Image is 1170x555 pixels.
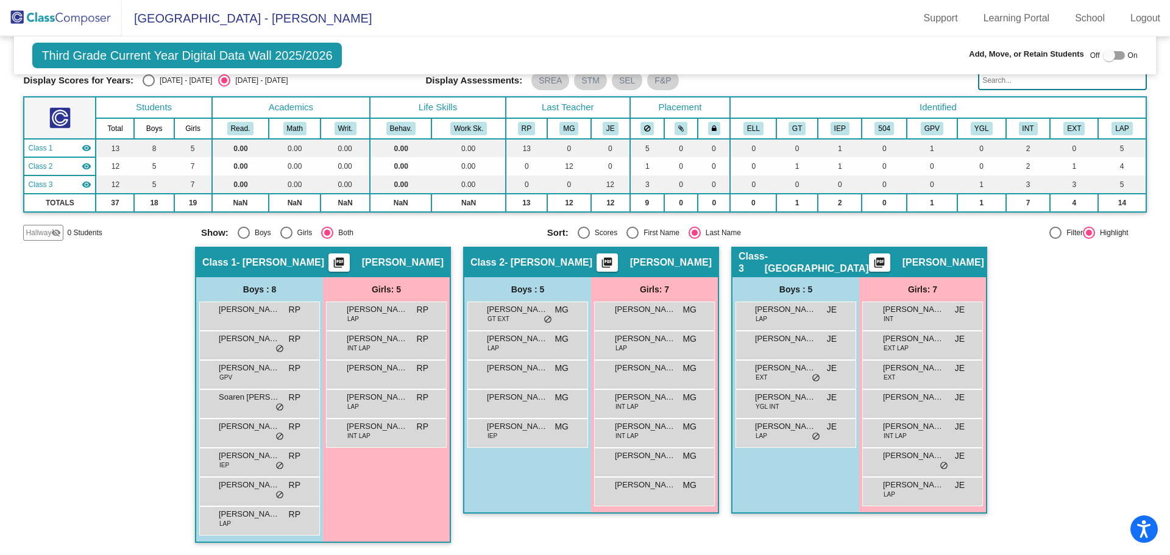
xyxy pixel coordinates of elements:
td: 1 [818,157,862,175]
mat-icon: visibility [82,161,91,171]
span: [PERSON_NAME] [347,303,408,316]
th: Individualized Education Plan [818,118,862,139]
td: NaN [431,194,505,212]
span: JE [955,362,965,375]
span: Class 1 [28,143,52,154]
span: Hallway [26,227,51,238]
td: 0 [547,175,591,194]
span: JE [955,420,965,433]
td: 7 [174,175,212,194]
span: [PERSON_NAME] [902,256,984,269]
td: 0 [664,157,698,175]
span: [PERSON_NAME] [615,333,676,345]
span: MG [682,479,697,492]
span: Class 2 [28,161,52,172]
td: 7 [174,157,212,175]
button: 504 [874,122,894,135]
span: LAP [347,314,359,323]
span: [PERSON_NAME] [487,391,548,403]
td: 1 [1050,157,1098,175]
div: Boys [250,227,271,238]
span: [PERSON_NAME] [219,333,280,345]
span: do_not_disturb_alt [275,461,284,471]
td: 14 [1098,194,1146,212]
span: RP [417,391,428,404]
td: 0.00 [431,139,505,157]
td: 0 [730,157,776,175]
div: [DATE] - [DATE] [155,75,212,86]
td: 0 [547,139,591,157]
td: 12 [547,194,591,212]
button: RP [518,122,535,135]
span: do_not_disturb_alt [940,461,948,471]
mat-icon: visibility [82,143,91,153]
mat-icon: picture_as_pdf [600,256,614,274]
span: RP [289,362,300,375]
span: [PERSON_NAME] [883,333,944,345]
th: Girls [174,118,212,139]
span: - [PERSON_NAME] [505,256,592,269]
td: 1 [957,175,1006,194]
span: [PERSON_NAME] [219,479,280,491]
td: 5 [630,139,665,157]
span: [PERSON_NAME] [347,333,408,345]
span: RP [289,479,300,492]
th: Life Skills [370,97,506,118]
span: EXT LAP [884,344,909,353]
td: 12 [96,175,134,194]
span: YGL INT [756,402,779,411]
td: TOTALS [24,194,96,212]
th: Gifted and Talented [776,118,818,139]
td: 0 [730,139,776,157]
a: Learning Portal [974,9,1060,28]
td: 1 [957,194,1006,212]
td: 0 [862,175,907,194]
td: 0 [698,175,730,194]
span: [PERSON_NAME] [487,333,548,345]
button: YGL [971,122,993,135]
td: 0 [957,157,1006,175]
td: 4 [1050,194,1098,212]
span: IEP [487,431,497,440]
div: Both [333,227,353,238]
span: Class 3 [739,250,765,275]
th: Keep with students [664,118,698,139]
td: 0.00 [370,175,431,194]
td: 0 [730,175,776,194]
td: NaN [321,194,370,212]
span: [PERSON_NAME] [362,256,444,269]
td: 13 [506,194,547,212]
span: [PERSON_NAME] [487,303,548,316]
th: LAP [1098,118,1146,139]
td: 12 [591,194,629,212]
input: Search... [978,71,1146,90]
a: Support [914,9,968,28]
div: Boys : 5 [732,277,859,302]
td: 0.00 [212,175,269,194]
td: 0 [591,139,629,157]
td: 0 [664,175,698,194]
td: 37 [96,194,134,212]
mat-icon: visibility [82,180,91,189]
td: Rylee Pitner - R. Pitner [24,139,96,157]
span: 0 Students [67,227,102,238]
td: 12 [547,157,591,175]
button: GT [789,122,806,135]
div: Last Name [701,227,741,238]
span: [PERSON_NAME] [883,362,944,374]
span: JE [955,479,965,492]
td: 0 [957,139,1006,157]
span: MG [555,362,569,375]
th: Good Parent Volunteer [907,118,957,139]
td: 7 [1006,194,1050,212]
div: Boys : 5 [464,277,591,302]
td: 1 [776,194,818,212]
td: 0.00 [370,139,431,157]
span: [PERSON_NAME] [347,391,408,403]
td: 0.00 [212,139,269,157]
td: 12 [591,175,629,194]
button: JE [603,122,619,135]
mat-icon: picture_as_pdf [331,256,346,274]
td: 0 [698,157,730,175]
button: Writ. [335,122,356,135]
